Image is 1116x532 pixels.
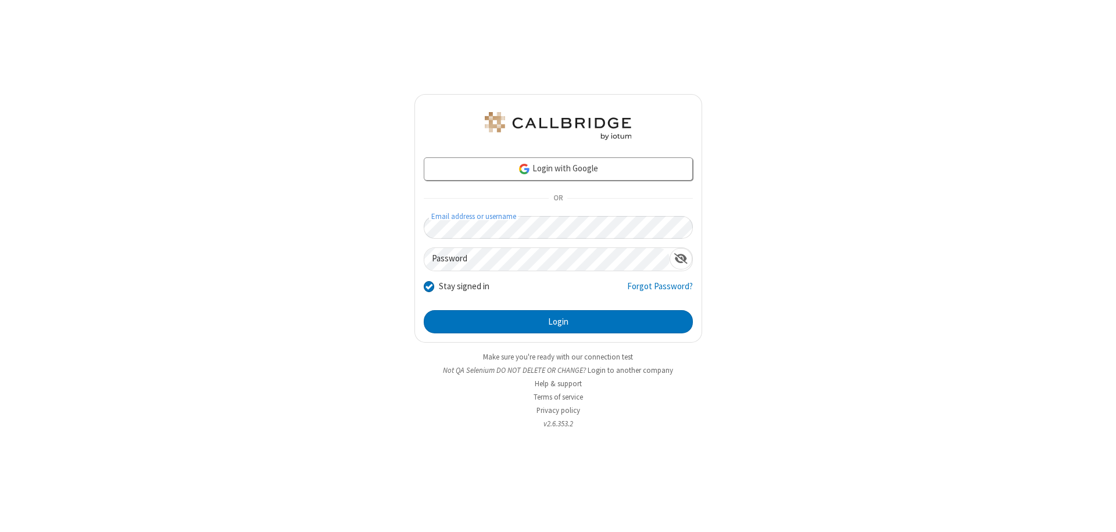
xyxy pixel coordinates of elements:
a: Terms of service [534,392,583,402]
button: Login [424,310,693,333]
li: v2.6.353.2 [414,418,702,429]
img: google-icon.png [518,163,531,175]
a: Forgot Password? [627,280,693,302]
input: Password [424,248,670,271]
div: Show password [670,248,692,269]
a: Login with Google [424,157,693,181]
button: Login to another company [588,365,673,376]
span: OR [549,190,567,207]
a: Privacy policy [536,405,580,415]
img: QA Selenium DO NOT DELETE OR CHANGE [482,112,634,140]
label: Stay signed in [439,280,489,293]
a: Help & support [535,379,582,389]
input: Email address or username [424,216,693,239]
a: Make sure you're ready with our connection test [483,352,633,362]
li: Not QA Selenium DO NOT DELETE OR CHANGE? [414,365,702,376]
